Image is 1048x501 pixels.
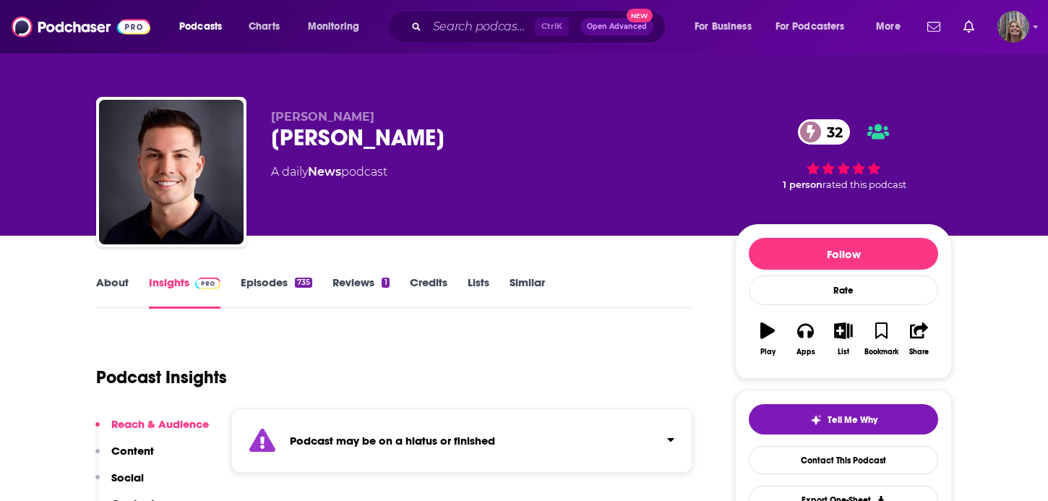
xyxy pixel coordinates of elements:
[876,17,901,37] span: More
[838,348,849,356] div: List
[308,165,341,179] a: News
[382,278,389,288] div: 1
[866,15,919,38] button: open menu
[241,275,312,309] a: Episodes735
[822,179,906,190] span: rated this podcast
[812,119,850,145] span: 32
[95,471,144,497] button: Social
[580,18,653,35] button: Open AdvancedNew
[864,348,898,356] div: Bookmark
[298,15,378,38] button: open menu
[249,17,280,37] span: Charts
[862,313,900,365] button: Bookmark
[239,15,288,38] a: Charts
[231,408,692,473] section: Click to expand status details
[997,11,1029,43] button: Show profile menu
[786,313,824,365] button: Apps
[749,238,938,270] button: Follow
[922,14,946,39] a: Show notifications dropdown
[308,17,359,37] span: Monitoring
[535,17,569,36] span: Ctrl K
[95,417,209,444] button: Reach & Audience
[169,15,241,38] button: open menu
[111,444,154,458] p: Content
[96,367,227,388] h1: Podcast Insights
[195,278,220,289] img: Podchaser Pro
[695,17,752,37] span: For Business
[735,110,952,200] div: 32 1 personrated this podcast
[111,471,144,484] p: Social
[149,275,220,309] a: InsightsPodchaser Pro
[798,119,850,145] a: 32
[749,404,938,434] button: tell me why sparkleTell Me Why
[401,10,679,43] div: Search podcasts, credits, & more...
[766,15,866,38] button: open menu
[179,17,222,37] span: Podcasts
[96,275,129,309] a: About
[410,275,447,309] a: Credits
[111,417,209,431] p: Reach & Audience
[12,13,150,40] img: Podchaser - Follow, Share and Rate Podcasts
[427,15,535,38] input: Search podcasts, credits, & more...
[760,348,776,356] div: Play
[958,14,980,39] a: Show notifications dropdown
[749,446,938,474] a: Contact This Podcast
[783,179,822,190] span: 1 person
[468,275,489,309] a: Lists
[810,414,822,426] img: tell me why sparkle
[909,348,929,356] div: Share
[901,313,938,365] button: Share
[587,23,647,30] span: Open Advanced
[796,348,815,356] div: Apps
[332,275,389,309] a: Reviews1
[997,11,1029,43] span: Logged in as CGorges
[99,100,244,244] img: Nicholas Veniamin
[95,444,154,471] button: Content
[271,163,387,181] div: A daily podcast
[828,414,877,426] span: Tell Me Why
[776,17,845,37] span: For Podcasters
[295,278,312,288] div: 735
[510,275,545,309] a: Similar
[290,434,495,448] strong: Podcast may be on a hiatus or finished
[271,110,374,124] span: [PERSON_NAME]
[749,275,938,305] div: Rate
[684,15,770,38] button: open menu
[825,313,862,365] button: List
[627,9,653,22] span: New
[997,11,1029,43] img: User Profile
[749,313,786,365] button: Play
